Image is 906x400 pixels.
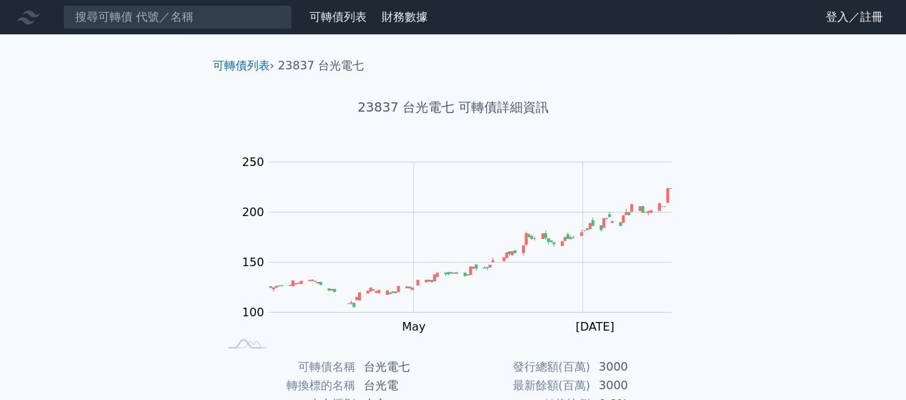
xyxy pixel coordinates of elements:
td: 台光電七 [355,358,453,376]
a: 登入／註冊 [814,6,895,29]
tspan: 250 [242,155,264,169]
tspan: May [402,320,425,333]
a: 可轉債列表 [213,59,270,72]
tspan: [DATE] [575,320,614,333]
a: 財務數據 [382,10,428,24]
td: 最新餘額(百萬) [453,376,590,395]
li: 23837 台光電七 [278,57,364,74]
td: 可轉債名稱 [218,358,355,376]
input: 搜尋可轉債 代號／名稱 [63,5,292,29]
td: 台光電 [355,376,453,395]
h1: 23837 台光電七 可轉債詳細資訊 [201,97,705,117]
li: › [213,57,274,74]
g: Chart [234,155,693,363]
td: 3000 [590,358,688,376]
tspan: 150 [242,255,264,269]
td: 轉換標的名稱 [218,376,355,395]
a: 可轉債列表 [309,10,367,24]
tspan: 100 [242,306,264,319]
tspan: 200 [242,205,264,219]
td: 發行總額(百萬) [453,358,590,376]
td: 3000 [590,376,688,395]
